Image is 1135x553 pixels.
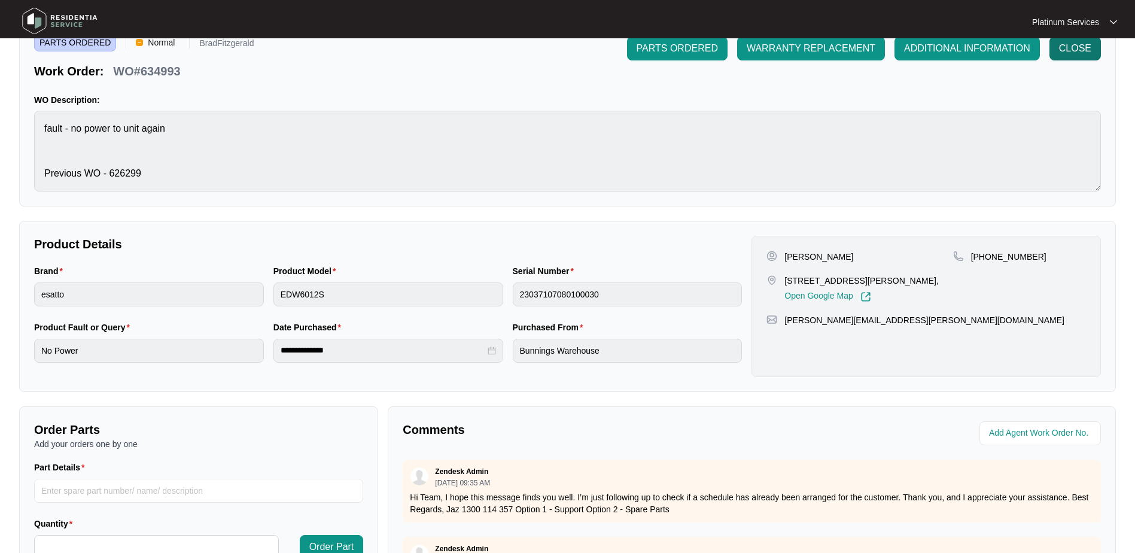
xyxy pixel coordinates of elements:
p: Hi Team, I hope this message finds you well. I’m just following up to check if a schedule has alr... [410,491,1094,515]
img: map-pin [766,275,777,285]
span: WARRANTY REPLACEMENT [747,41,875,56]
img: user-pin [766,251,777,262]
span: PARTS ORDERED [637,41,718,56]
img: user.svg [410,467,428,485]
span: PARTS ORDERED [34,34,116,51]
p: [PHONE_NUMBER] [971,251,1046,263]
input: Part Details [34,479,363,503]
span: Normal [143,34,179,51]
label: Part Details [34,461,90,473]
p: Zendesk Admin [435,467,488,476]
p: [DATE] 09:35 AM [435,479,490,487]
p: Add your orders one by one [34,438,363,450]
input: Purchased From [513,339,743,363]
p: [PERSON_NAME] [784,251,853,263]
label: Quantity [34,518,77,530]
p: Product Details [34,236,742,253]
button: WARRANTY REPLACEMENT [737,37,885,60]
img: Link-External [860,291,871,302]
p: Work Order: [34,63,104,80]
img: residentia service logo [18,3,102,39]
input: Product Model [273,282,503,306]
textarea: fault - no power to unit again Previous WO - 626299 [34,111,1101,192]
p: WO Description: [34,94,1101,106]
p: [STREET_ADDRESS][PERSON_NAME], [784,275,939,287]
input: Product Fault or Query [34,339,264,363]
img: map-pin [766,314,777,325]
p: Order Parts [34,421,363,438]
p: Platinum Services [1032,16,1099,28]
span: ADDITIONAL INFORMATION [904,41,1030,56]
label: Brand [34,265,68,277]
img: map-pin [953,251,964,262]
img: dropdown arrow [1110,19,1117,25]
label: Product Fault or Query [34,321,135,333]
button: ADDITIONAL INFORMATION [894,37,1040,60]
img: Vercel Logo [136,39,143,46]
label: Serial Number [513,265,579,277]
label: Product Model [273,265,341,277]
p: Comments [403,421,743,438]
a: Open Google Map [784,291,871,302]
input: Date Purchased [281,344,485,357]
input: Brand [34,282,264,306]
label: Purchased From [513,321,588,333]
label: Date Purchased [273,321,346,333]
input: Add Agent Work Order No. [989,426,1094,440]
span: CLOSE [1059,41,1091,56]
button: CLOSE [1049,37,1101,60]
p: BradFitzgerald [199,39,254,51]
input: Serial Number [513,282,743,306]
button: PARTS ORDERED [627,37,728,60]
p: [PERSON_NAME][EMAIL_ADDRESS][PERSON_NAME][DOMAIN_NAME] [784,314,1064,326]
p: WO#634993 [113,63,180,80]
